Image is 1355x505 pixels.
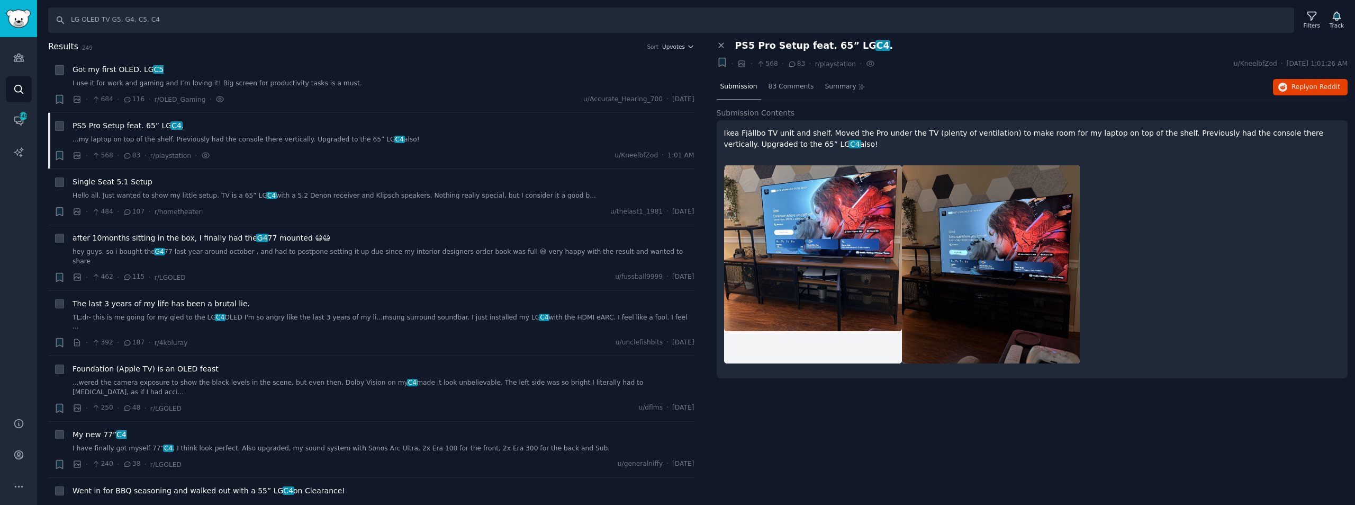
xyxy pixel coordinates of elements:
[73,233,330,244] span: after 10months sitting in the box, I finally had the 77 mounted 😃😃
[48,40,78,54] span: Results
[86,206,88,217] span: ·
[809,58,811,69] span: ·
[1304,22,1320,29] div: Filters
[1273,79,1348,96] button: Replyon Reddit
[123,207,144,217] span: 107
[720,82,757,92] span: Submission
[86,94,88,105] span: ·
[154,248,165,255] span: G4
[73,64,164,75] a: Got my first OLED. LGC5
[1291,83,1340,92] span: Reply
[1326,9,1348,31] button: Track
[672,207,694,217] span: [DATE]
[73,429,127,440] span: My new 77”
[215,314,225,321] span: C4
[662,151,664,161] span: ·
[123,151,140,161] span: 83
[19,112,28,120] span: 446
[73,298,250,309] a: The last 3 years of my life has been a brutal lie.
[92,95,113,104] span: 684
[1234,59,1277,69] span: u/KneelbfZod
[618,459,663,469] span: u/generalniffy
[73,176,152,188] a: Single Seat 5.1 Setup
[117,403,119,414] span: ·
[735,40,893,51] span: PS5 Pro Setup feat. 65” LG .
[155,274,186,281] span: r/LGOLED
[666,338,669,348] span: ·
[750,58,752,69] span: ·
[73,485,345,497] span: Went in for BBQ seasoning and walked out with a 55” LG on Clearance!
[155,208,202,216] span: r/hometheater
[73,120,184,131] span: PS5 Pro Setup feat. 65” LG .
[666,207,669,217] span: ·
[148,337,150,348] span: ·
[144,459,146,470] span: ·
[86,403,88,414] span: ·
[150,405,182,412] span: r/LGOLED
[148,94,150,105] span: ·
[662,43,694,50] button: Upvotes
[117,459,119,470] span: ·
[788,59,805,69] span: 83
[860,58,862,69] span: ·
[92,151,113,161] span: 568
[195,150,197,161] span: ·
[73,429,127,440] a: My new 77”C4
[86,272,88,283] span: ·
[615,272,663,282] span: u/fussball9999
[163,445,174,452] span: C4
[825,82,856,92] span: Summary
[849,140,861,148] span: C4
[92,207,113,217] span: 484
[616,338,663,348] span: u/unclefishbits
[155,96,206,103] span: r/OLED_Gaming
[73,247,694,266] a: hey guys, so i bought theG477 last year around october , and had to postpone setting it up due si...
[815,60,856,68] span: r/playstation
[92,459,113,469] span: 240
[583,95,663,104] span: u/Accurate_Hearing_700
[116,430,128,439] span: C4
[148,206,150,217] span: ·
[73,485,345,497] a: Went in for BBQ seasoning and walked out with a 55” LGC4on Clearance!
[724,128,1341,150] p: Ikea Fjällbo TV unit and shelf. Moved the Pro under the TV (plenty of ventilation) to make room f...
[666,272,669,282] span: ·
[610,207,663,217] span: u/thelast1_1981
[144,150,146,161] span: ·
[394,136,405,143] span: C4
[73,79,694,88] a: I use it for work and gaming and I’m loving it! Big screen for productivity tasks is a must.
[539,314,549,321] span: C4
[672,338,694,348] span: [DATE]
[6,108,32,134] a: 446
[73,135,694,145] a: ...my laptop on top of the shelf. Previously had the console there vertically. Upgraded to the 65...
[1330,22,1344,29] div: Track
[662,43,685,50] span: Upvotes
[144,403,146,414] span: ·
[73,313,694,332] a: TL;dr- this is me going for my qled to the LGC4OLED I'm so angry like the last 3 years of my li.....
[73,364,219,375] a: Foundation (Apple TV) is an OLED feast
[266,192,277,199] span: C4
[117,337,119,348] span: ·
[666,403,669,413] span: ·
[672,403,694,413] span: [DATE]
[672,272,694,282] span: [DATE]
[1281,59,1283,69] span: ·
[283,486,294,495] span: C4
[73,444,694,454] a: I have finally got myself 77”C4, I think look perfect. Also upgraded, my sound system with Sonos ...
[73,191,694,201] a: Hello all. Just wanted to show my little setup. TV is a 65” LGC4with a 5.2 Denon receiver and Kli...
[148,272,150,283] span: ·
[170,121,182,130] span: C4
[902,165,1080,364] img: PS5 Pro Setup feat. 65” LG C4.
[117,206,119,217] span: ·
[407,379,418,386] span: C4
[73,233,330,244] a: after 10months sitting in the box, I finally had theG477 mounted 😃😃
[86,459,88,470] span: ·
[672,459,694,469] span: [DATE]
[73,64,164,75] span: Got my first OLED. LG
[123,95,144,104] span: 116
[150,461,182,468] span: r/LGOLED
[82,45,93,51] span: 249
[86,337,88,348] span: ·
